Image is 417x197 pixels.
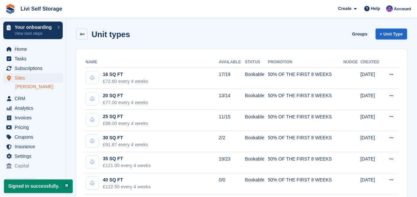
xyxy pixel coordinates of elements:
[360,68,382,89] td: [DATE]
[15,152,54,161] span: Settings
[343,57,360,68] th: Nudge
[219,68,245,89] td: 17/19
[360,57,382,68] th: Created
[103,134,148,141] div: 30 SQ FT
[268,152,343,173] td: 50% OF THE FIRST 8 WEEKS
[86,135,99,147] img: blank-unit-type-icon-ffbac7b88ba66c5e286b0e438baccc4b9c83835d4c34f86887a83fc20ec27e7b.svg
[3,54,63,63] a: menu
[86,177,99,189] img: blank-unit-type-icon-ffbac7b88ba66c5e286b0e438baccc4b9c83835d4c34f86887a83fc20ec27e7b.svg
[15,103,54,113] span: Analytics
[219,110,245,131] td: 11/15
[3,152,63,161] a: menu
[15,73,54,83] span: Sites
[103,99,148,106] div: £77.00 every 4 weeks
[15,161,54,170] span: Capital
[86,93,99,105] img: blank-unit-type-icon-ffbac7b88ba66c5e286b0e438baccc4b9c83835d4c34f86887a83fc20ec27e7b.svg
[103,78,148,85] div: £72.60 every 4 weeks
[245,173,268,194] td: Bookable
[15,84,63,90] a: [PERSON_NAME]
[3,142,63,151] a: menu
[219,57,245,68] th: Available
[15,94,54,103] span: CRM
[376,29,407,39] a: + Unit Type
[245,131,268,152] td: Bookable
[3,94,63,103] a: menu
[245,89,268,110] td: Bookable
[4,179,73,193] p: Signed in successfully.
[219,131,245,152] td: 2/2
[103,141,148,148] div: £91.87 every 4 weeks
[3,161,63,170] a: menu
[219,152,245,173] td: 19/23
[349,29,370,39] a: Groups
[219,89,245,110] td: 13/14
[245,110,268,131] td: Bookable
[360,173,382,194] td: [DATE]
[18,3,65,14] a: Livi Self Storage
[103,183,151,190] div: £122.50 every 4 weeks
[86,113,99,126] img: blank-unit-type-icon-ffbac7b88ba66c5e286b0e438baccc4b9c83835d4c34f86887a83fc20ec27e7b.svg
[245,57,268,68] th: Status
[371,5,380,12] span: Help
[3,22,63,39] a: Your onboarding View next steps
[268,131,343,152] td: 50% OF THE FIRST 8 WEEKS
[15,44,54,54] span: Home
[245,152,268,173] td: Bookable
[103,113,148,120] div: 25 SQ FT
[103,162,151,169] div: £121.00 every 4 weeks
[3,123,63,132] a: menu
[84,57,219,68] th: Name
[268,57,343,68] th: Promotion
[3,103,63,113] a: menu
[15,132,54,142] span: Coupons
[360,152,382,173] td: [DATE]
[394,6,411,12] span: Account
[360,131,382,152] td: [DATE]
[219,173,245,194] td: 0/0
[3,73,63,83] a: menu
[15,123,54,132] span: Pricing
[3,113,63,122] a: menu
[86,156,99,168] img: blank-unit-type-icon-ffbac7b88ba66c5e286b0e438baccc4b9c83835d4c34f86887a83fc20ec27e7b.svg
[386,5,393,12] img: Graham Cameron
[103,176,151,183] div: 40 SQ FT
[3,64,63,73] a: menu
[360,110,382,131] td: [DATE]
[103,71,148,78] div: 16 SQ FT
[268,68,343,89] td: 50% OF THE FIRST 8 WEEKS
[15,142,54,151] span: Insurance
[92,30,130,39] h2: Unit types
[245,68,268,89] td: Bookable
[103,92,148,99] div: 20 SQ FT
[103,155,151,162] div: 35 SQ FT
[15,54,54,63] span: Tasks
[103,120,148,127] div: £88.00 every 4 weeks
[86,71,99,84] img: blank-unit-type-icon-ffbac7b88ba66c5e286b0e438baccc4b9c83835d4c34f86887a83fc20ec27e7b.svg
[268,110,343,131] td: 50% OF THE FIRST 8 WEEKS
[360,89,382,110] td: [DATE]
[268,173,343,194] td: 50% OF THE FIRST 8 WEEKS
[15,25,54,30] p: Your onboarding
[268,89,343,110] td: 50% OF THE FIRST 8 WEEKS
[5,4,15,14] img: stora-icon-8386f47178a22dfd0bd8f6a31ec36ba5ce8667c1dd55bd0f319d3a0aa187defe.svg
[15,31,54,36] p: View next steps
[3,44,63,54] a: menu
[338,5,351,12] span: Create
[15,64,54,73] span: Subscriptions
[15,113,54,122] span: Invoices
[3,132,63,142] a: menu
